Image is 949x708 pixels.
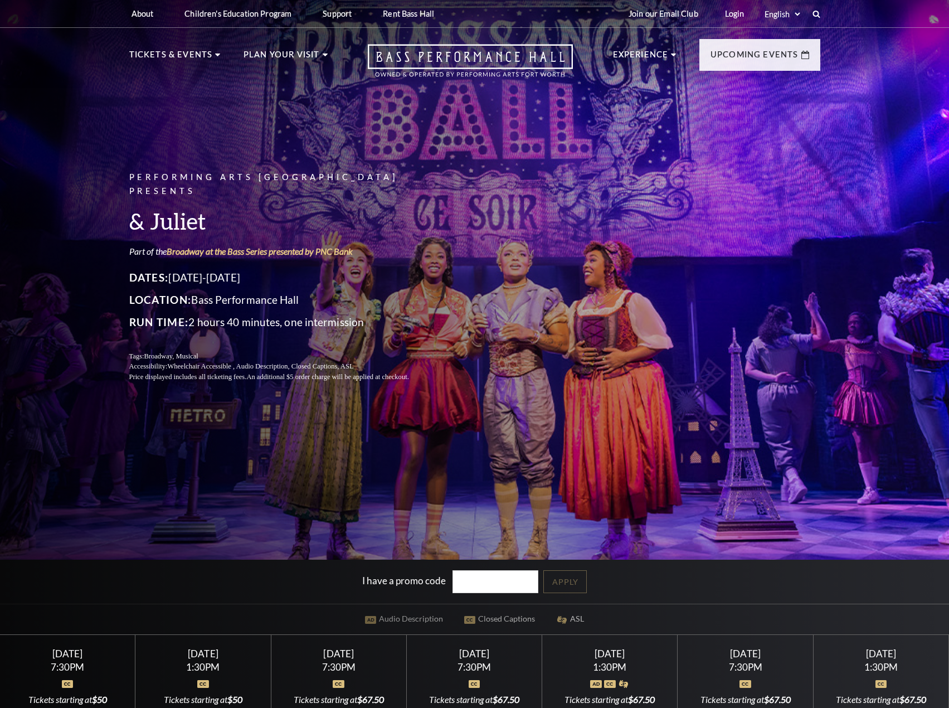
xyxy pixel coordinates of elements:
[132,9,154,18] p: About
[129,351,436,362] p: Tags:
[129,245,436,258] p: Part of the
[362,575,446,586] label: I have a promo code
[284,694,393,706] div: Tickets starting at
[420,662,529,672] div: 7:30PM
[167,362,353,370] span: Wheelchair Accessible , Audio Description, Closed Captions, ASL
[284,662,393,672] div: 7:30PM
[129,207,436,235] h3: & Juliet
[357,694,384,705] span: $67.50
[333,680,344,688] img: icon_oc.svg
[129,361,436,372] p: Accessibility:
[826,694,935,706] div: Tickets starting at
[826,648,935,659] div: [DATE]
[710,48,799,68] p: Upcoming Events
[13,694,122,706] div: Tickets starting at
[420,694,529,706] div: Tickets starting at
[149,662,257,672] div: 1:30PM
[613,48,669,68] p: Experience
[284,648,393,659] div: [DATE]
[129,171,436,198] p: Performing Arts [GEOGRAPHIC_DATA] Presents
[144,352,198,360] span: Broadway, Musical
[420,648,529,659] div: [DATE]
[628,694,655,705] span: $67.50
[691,694,800,706] div: Tickets starting at
[129,291,436,309] p: Bass Performance Hall
[383,9,434,18] p: Rent Bass Hall
[197,680,209,688] img: icon_oc.svg
[149,648,257,659] div: [DATE]
[875,680,887,688] img: icon_oc.svg
[13,662,122,672] div: 7:30PM
[246,373,408,381] span: An additional $5 order charge will be applied at checkout.
[556,648,664,659] div: [DATE]
[149,694,257,706] div: Tickets starting at
[13,648,122,659] div: [DATE]
[129,372,436,382] p: Price displayed includes all ticketing fees.
[129,269,436,287] p: [DATE]-[DATE]
[556,662,664,672] div: 1:30PM
[227,694,242,705] span: $50
[604,680,616,688] img: icon_oc.svg
[762,9,802,20] select: Select:
[184,9,291,18] p: Children's Education Program
[556,694,664,706] div: Tickets starting at
[167,246,353,256] a: Broadway at the Bass Series presented by PNC Bank
[764,694,791,705] span: $67.50
[92,694,107,705] span: $50
[129,316,189,328] span: Run Time:
[691,662,800,672] div: 7:30PM
[739,680,751,688] img: icon_oc.svg
[129,293,192,306] span: Location:
[826,662,935,672] div: 1:30PM
[244,48,320,68] p: Plan Your Visit
[493,694,519,705] span: $67.50
[323,9,352,18] p: Support
[691,648,800,659] div: [DATE]
[129,48,213,68] p: Tickets & Events
[590,680,602,688] img: icon_ad.svg
[129,271,169,284] span: Dates:
[618,680,630,688] img: icon_asla.svg
[129,313,436,331] p: 2 hours 40 minutes, one intermission
[62,680,74,688] img: icon_oc.svg
[469,680,480,688] img: icon_oc.svg
[899,694,926,705] span: $67.50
